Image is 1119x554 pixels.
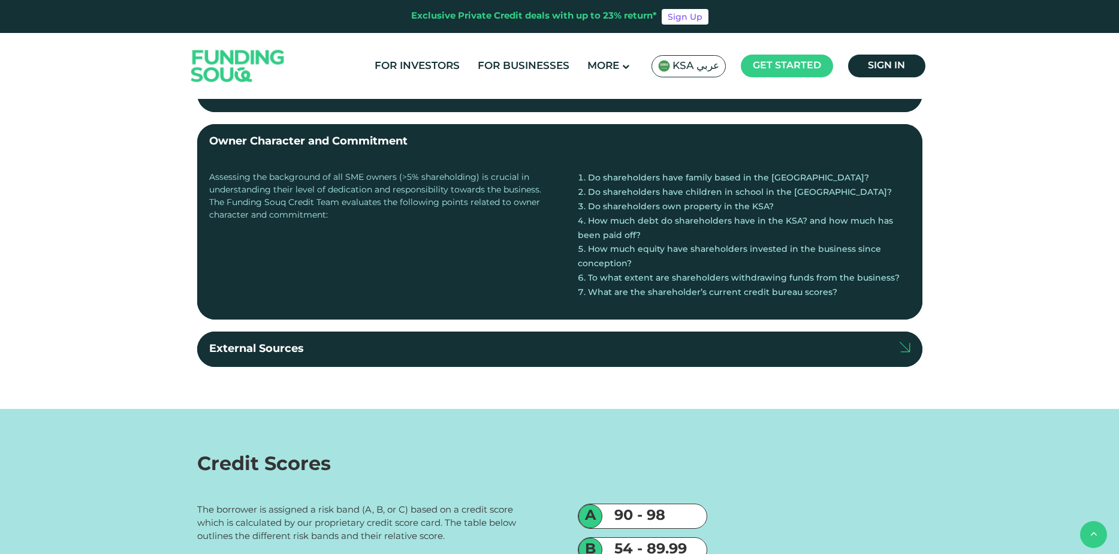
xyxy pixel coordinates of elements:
a: For Businesses [475,56,572,76]
li: What are the shareholder’s current credit bureau scores? [578,286,910,300]
div: 90 - 98 [602,505,707,527]
div: The borrower is assigned a risk band (A, B, or C) based on a credit score which is calculated by ... [197,504,542,543]
div: Exclusive Private Credit deals with up to 23% return* [411,10,657,23]
div: A [578,504,602,528]
a: Sign Up [662,9,708,25]
div: Credit Scores [197,451,922,480]
li: How much equity have shareholders invested in the business since conception? [578,243,910,272]
img: arrow up [900,341,910,352]
a: Sign in [848,55,925,77]
span: Sign in [868,61,905,70]
li: How much debt do shareholders have in the KSA? and how much has been paid off? [578,215,910,243]
span: More [587,61,619,71]
li: To what extent are shareholders withdrawing funds from the business? [578,272,910,286]
li: Do shareholders own property in the KSA? [578,200,910,215]
img: Logo [179,36,297,97]
div: Assessing the background of all SME owners (>5% shareholding) is crucial in understanding their l... [209,171,542,307]
li: Do shareholders have family based in the [GEOGRAPHIC_DATA]? [578,171,910,186]
div: Owner Character and Commitment [209,134,408,150]
a: For Investors [372,56,463,76]
div: External Sources [209,341,304,357]
span: Get started [753,61,821,70]
span: KSA عربي [672,59,719,73]
img: SA Flag [658,60,670,72]
li: Do shareholders have children in school in the [GEOGRAPHIC_DATA]? [578,186,910,200]
button: back [1080,521,1107,548]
